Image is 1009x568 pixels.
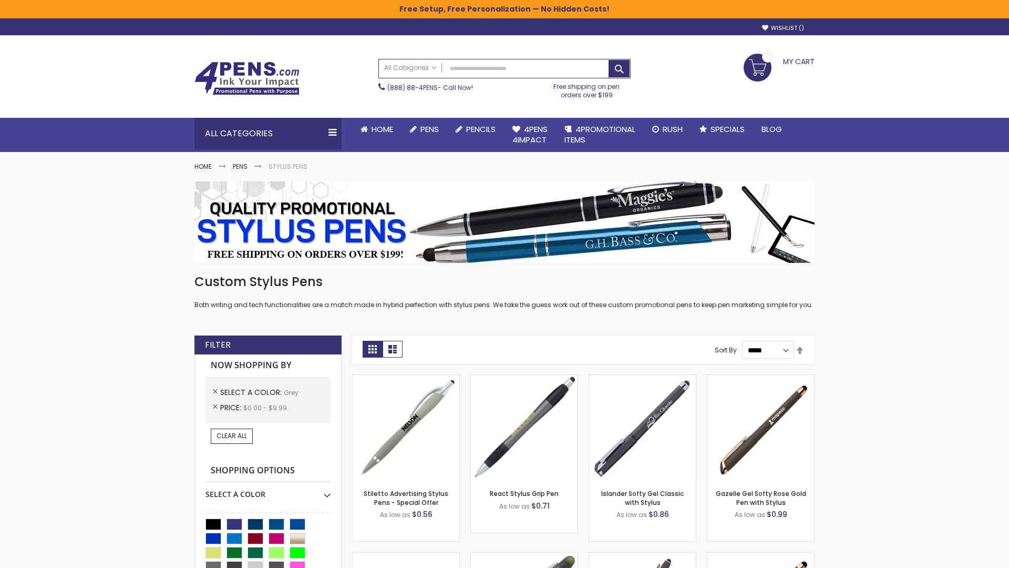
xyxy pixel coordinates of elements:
div: Both writing and tech functionalities are a match made in hybrid perfection with stylus pens. We ... [194,273,815,310]
a: Islander Softy Rose Gold Gel Pen with Stylus-Grey [707,552,814,561]
span: As low as [735,510,765,519]
a: Home [194,162,212,171]
a: Custom Soft Touch® Metal Pens with Stylus-Grey [589,552,696,561]
a: Wishlist [762,24,804,32]
span: All Categories [384,64,437,72]
img: Stiletto Advertising Stylus Pens-Grey [353,375,459,482]
a: Pens [401,118,447,141]
span: Home [372,124,393,135]
label: Sort By [715,346,737,354]
span: Rush [663,124,683,135]
a: Souvenir® Jalan Highlighter Stylus Pen Combo-Grey [471,552,578,561]
a: Cyber Stylus 0.7mm Fine Point Gel Grip Pen-Grey [353,552,459,561]
a: React Stylus Grip Pen-Grey [471,374,578,383]
span: 4PROMOTIONAL ITEMS [564,124,635,145]
div: Select A Color [205,482,331,500]
span: Specials [711,124,745,135]
span: Blog [761,124,782,135]
span: Price [220,402,243,413]
a: Rush [644,118,691,141]
span: $0.56 [412,509,433,520]
a: Gazelle Gel Softy Rose Gold Pen with Stylus [716,489,806,506]
a: (888) 88-4PENS [387,83,438,92]
a: Clear All [211,429,253,443]
a: Islander Softy Gel Classic with Stylus [601,489,684,506]
span: - Call Now! [387,83,473,92]
span: $0.86 [648,509,669,520]
a: Stiletto Advertising Stylus Pens - Special Offer [364,489,448,506]
span: Select A Color [220,387,284,398]
span: Clear All [217,431,247,440]
h1: Custom Stylus Pens [194,273,815,290]
img: 4Pens Custom Pens and Promotional Products [194,62,300,95]
span: $0.71 [531,501,550,511]
a: All Categories [379,59,442,77]
a: Gazelle Gel Softy Rose Gold Pen with Stylus-Grey [707,374,814,383]
img: Stylus Pens [194,181,815,263]
a: React Stylus Grip Pen [490,489,559,498]
a: Pens [233,162,248,171]
strong: Stylus Pens [269,162,307,171]
span: Pens [420,124,439,135]
span: As low as [380,510,410,519]
img: Islander Softy Gel Classic with Stylus-Grey [589,375,696,482]
strong: Filter [205,339,231,351]
span: 4Pens 4impact [512,124,548,145]
a: 4PROMOTIONALITEMS [556,118,644,152]
img: React Stylus Grip Pen-Grey [471,375,578,482]
a: Home [352,118,401,141]
a: Pencils [447,118,504,141]
a: Specials [691,118,753,141]
img: Gazelle Gel Softy Rose Gold Pen with Stylus-Grey [707,375,814,482]
span: Grey [284,388,298,397]
strong: Now Shopping by [205,354,331,377]
strong: Shopping Options [205,460,331,482]
a: Stiletto Advertising Stylus Pens-Grey [353,374,459,383]
span: Pencils [466,124,496,135]
a: Blog [753,118,790,141]
a: 4Pens4impact [504,118,556,152]
div: All Categories [194,118,342,149]
span: $0.99 [767,509,787,520]
span: $0.00 - $9.99 [243,403,287,412]
strong: Grid [363,341,383,358]
span: As low as [616,510,647,519]
a: Islander Softy Gel Classic with Stylus-Grey [589,374,696,383]
div: Free shipping on pen orders over $199 [543,78,631,99]
span: As low as [499,502,530,511]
